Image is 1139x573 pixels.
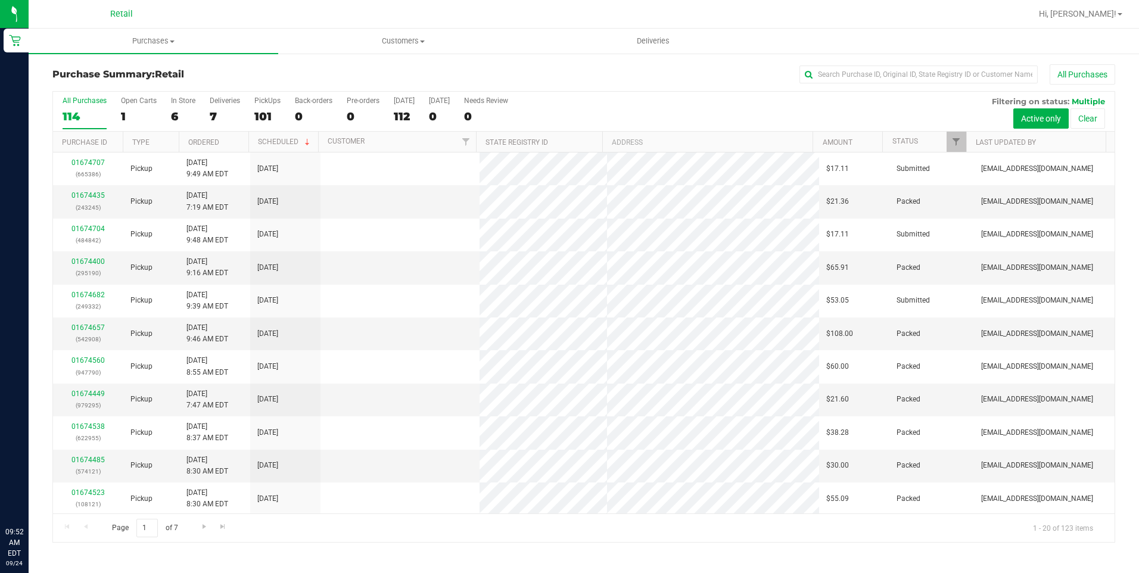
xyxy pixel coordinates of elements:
[257,394,278,405] span: [DATE]
[130,229,153,240] span: Pickup
[981,229,1093,240] span: [EMAIL_ADDRESS][DOMAIN_NAME]
[981,427,1093,438] span: [EMAIL_ADDRESS][DOMAIN_NAME]
[60,499,116,510] p: (108121)
[258,138,312,146] a: Scheduled
[214,519,232,535] a: Go to the last page
[826,427,849,438] span: $38.28
[992,96,1069,106] span: Filtering on status:
[897,229,930,240] span: Submitted
[981,262,1093,273] span: [EMAIL_ADDRESS][DOMAIN_NAME]
[121,110,157,123] div: 1
[1039,9,1116,18] span: Hi, [PERSON_NAME]!
[130,361,153,372] span: Pickup
[826,262,849,273] span: $65.91
[186,223,228,246] span: [DATE] 9:48 AM EDT
[186,190,228,213] span: [DATE] 7:19 AM EDT
[278,29,528,54] a: Customers
[5,527,23,559] p: 09:52 AM EDT
[186,289,228,312] span: [DATE] 9:39 AM EDT
[171,110,195,123] div: 6
[254,110,281,123] div: 101
[1072,96,1105,106] span: Multiple
[897,196,920,207] span: Packed
[71,291,105,299] a: 01674682
[826,229,849,240] span: $17.11
[981,460,1093,471] span: [EMAIL_ADDRESS][DOMAIN_NAME]
[71,323,105,332] a: 01674657
[60,466,116,477] p: (574121)
[897,262,920,273] span: Packed
[60,400,116,411] p: (979295)
[1023,519,1103,537] span: 1 - 20 of 123 items
[347,96,379,105] div: Pre-orders
[1050,64,1115,85] button: All Purchases
[257,460,278,471] span: [DATE]
[257,493,278,505] span: [DATE]
[186,421,228,444] span: [DATE] 8:37 AM EDT
[188,138,219,147] a: Ordered
[947,132,966,152] a: Filter
[295,110,332,123] div: 0
[71,356,105,365] a: 01674560
[799,66,1038,83] input: Search Purchase ID, Original ID, State Registry ID or Customer Name...
[257,361,278,372] span: [DATE]
[132,138,150,147] a: Type
[897,493,920,505] span: Packed
[186,256,228,279] span: [DATE] 9:16 AM EDT
[60,301,116,312] p: (249332)
[5,559,23,568] p: 09/24
[63,96,107,105] div: All Purchases
[130,394,153,405] span: Pickup
[155,68,184,80] span: Retail
[826,460,849,471] span: $30.00
[976,138,1036,147] a: Last Updated By
[347,110,379,123] div: 0
[456,132,476,152] a: Filter
[60,367,116,378] p: (947790)
[981,196,1093,207] span: [EMAIL_ADDRESS][DOMAIN_NAME]
[621,36,686,46] span: Deliveries
[826,295,849,306] span: $53.05
[71,225,105,233] a: 01674704
[186,388,228,411] span: [DATE] 7:47 AM EDT
[981,163,1093,175] span: [EMAIL_ADDRESS][DOMAIN_NAME]
[257,229,278,240] span: [DATE]
[71,456,105,464] a: 01674485
[295,96,332,105] div: Back-orders
[981,394,1093,405] span: [EMAIL_ADDRESS][DOMAIN_NAME]
[279,36,527,46] span: Customers
[130,262,153,273] span: Pickup
[210,110,240,123] div: 7
[62,138,107,147] a: Purchase ID
[1013,108,1069,129] button: Active only
[130,196,153,207] span: Pickup
[60,169,116,180] p: (665386)
[130,460,153,471] span: Pickup
[60,235,116,246] p: (484842)
[823,138,852,147] a: Amount
[897,328,920,340] span: Packed
[981,295,1093,306] span: [EMAIL_ADDRESS][DOMAIN_NAME]
[12,478,48,513] iframe: Resource center
[71,257,105,266] a: 01674400
[826,394,849,405] span: $21.60
[528,29,778,54] a: Deliveries
[130,163,153,175] span: Pickup
[52,69,407,80] h3: Purchase Summary:
[257,262,278,273] span: [DATE]
[464,110,508,123] div: 0
[130,295,153,306] span: Pickup
[429,110,450,123] div: 0
[486,138,548,147] a: State Registry ID
[1070,108,1105,129] button: Clear
[254,96,281,105] div: PickUps
[130,328,153,340] span: Pickup
[130,493,153,505] span: Pickup
[186,454,228,477] span: [DATE] 8:30 AM EDT
[60,202,116,213] p: (243245)
[257,328,278,340] span: [DATE]
[186,355,228,378] span: [DATE] 8:55 AM EDT
[186,487,228,510] span: [DATE] 8:30 AM EDT
[121,96,157,105] div: Open Carts
[71,191,105,200] a: 01674435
